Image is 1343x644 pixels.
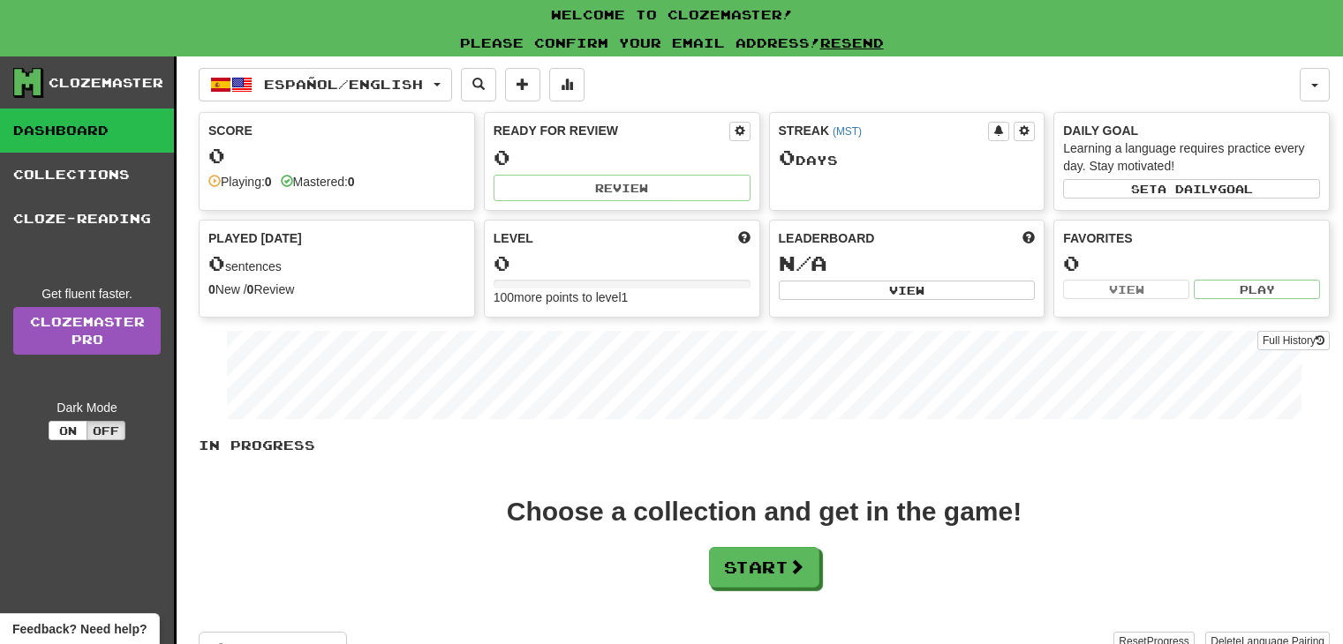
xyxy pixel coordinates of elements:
div: 0 [208,145,465,167]
div: 100 more points to level 1 [494,288,751,306]
button: Start [709,547,819,588]
button: Seta dailygoal [1063,179,1320,198]
button: View [1063,280,1189,299]
a: Resend [820,35,884,50]
button: Off [87,421,125,440]
button: More stats [549,68,585,101]
div: Get fluent faster. [13,285,161,303]
div: Dark Mode [13,399,161,416]
button: Add sentence to collection [505,68,540,101]
strong: 0 [265,175,272,189]
span: a daily [1158,183,1218,195]
div: Mastered: [281,173,355,191]
button: View [779,281,1036,300]
span: Level [494,229,533,247]
div: Ready for Review [494,122,729,139]
span: This week in points, UTC [1022,229,1035,247]
div: sentences [208,252,465,275]
button: On [49,421,87,440]
p: In Progress [199,437,1330,454]
strong: 0 [348,175,355,189]
div: Playing: [208,173,272,191]
div: Score [208,122,465,139]
span: Played [DATE] [208,229,302,247]
div: 0 [494,252,751,274]
span: Español / English [264,77,423,92]
a: ClozemasterPro [13,307,161,355]
div: Learning a language requires practice every day. Stay motivated! [1063,139,1320,175]
div: New / Review [208,281,465,298]
div: Day s [779,146,1036,169]
div: Streak [779,122,989,139]
span: N/A [779,251,827,275]
button: Search sentences [461,68,496,101]
div: Choose a collection and get in the game! [507,498,1022,525]
span: Leaderboard [779,229,875,247]
span: 0 [779,145,796,169]
span: Open feedback widget [12,620,147,638]
div: Clozemaster [49,74,163,92]
div: 0 [494,146,751,168]
a: (MST) [833,125,862,138]
button: Review [494,175,751,201]
span: Score more points to level up [738,229,751,247]
div: 0 [1063,252,1320,274]
span: 0 [208,251,225,275]
button: Español/English [199,68,452,101]
strong: 0 [247,282,254,296]
div: Favorites [1063,229,1320,247]
div: Daily Goal [1063,122,1320,139]
strong: 0 [208,282,215,296]
button: Full History [1257,331,1330,350]
button: Play [1194,280,1320,299]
